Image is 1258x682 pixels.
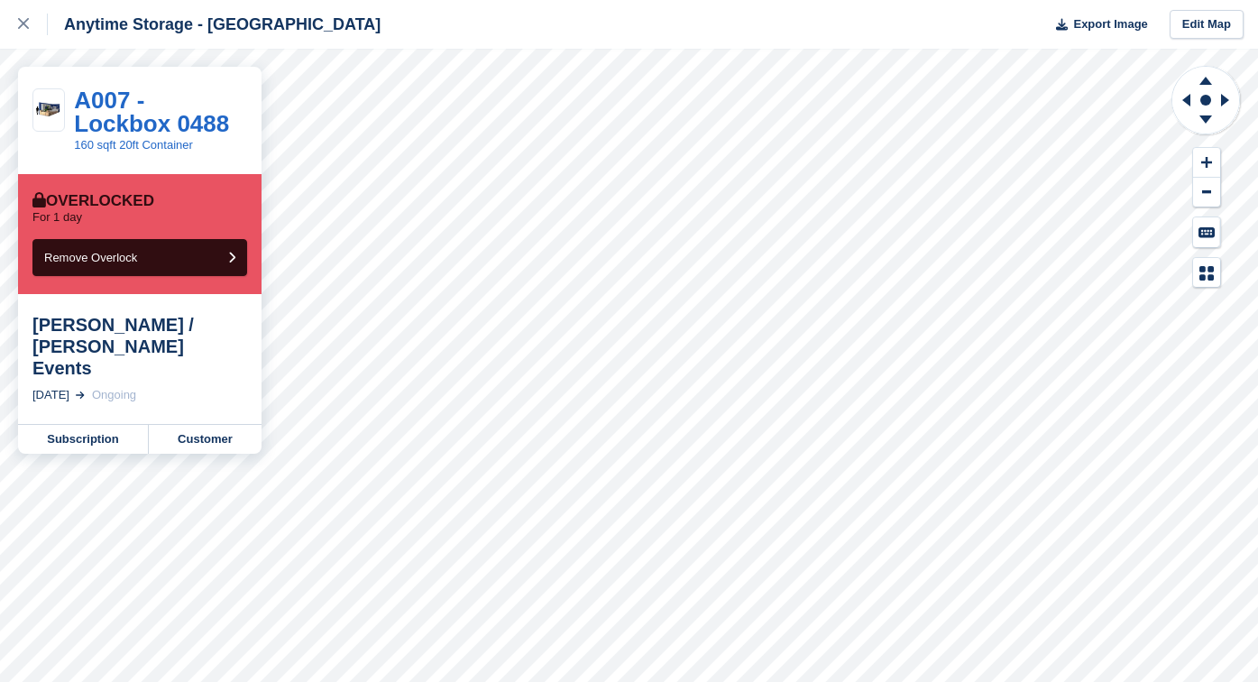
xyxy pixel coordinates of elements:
img: 20.jpg [33,98,64,122]
a: 160 sqft 20ft Container [74,138,193,152]
p: For 1 day [32,210,82,225]
img: arrow-right-light-icn-cde0832a797a2874e46488d9cf13f60e5c3a73dbe684e267c42b8395dfbc2abf.svg [76,392,85,399]
span: Export Image [1073,15,1147,33]
button: Remove Overlock [32,239,247,276]
a: A007 - Lockbox 0488 [74,87,229,137]
button: Zoom In [1193,148,1220,178]
span: Remove Overlock [44,251,137,264]
div: Anytime Storage - [GEOGRAPHIC_DATA] [48,14,381,35]
button: Keyboard Shortcuts [1193,217,1220,247]
a: Edit Map [1170,10,1244,40]
button: Zoom Out [1193,178,1220,207]
button: Export Image [1045,10,1148,40]
button: Map Legend [1193,258,1220,288]
div: [DATE] [32,386,69,404]
div: Overlocked [32,192,154,210]
div: [PERSON_NAME] / [PERSON_NAME] Events [32,314,247,379]
a: Subscription [18,425,149,454]
div: Ongoing [92,386,136,404]
a: Customer [149,425,262,454]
